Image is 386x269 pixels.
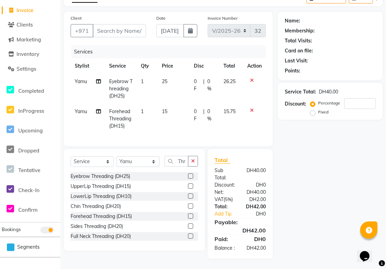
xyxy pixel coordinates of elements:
div: Chin Threading (DH20) [71,203,121,210]
span: | [203,108,205,122]
div: Discount: [209,181,240,189]
span: Forehead Threading (DH15) [109,108,131,129]
div: DH40.00 [240,167,271,181]
span: 1 [141,108,144,114]
div: DH42.00 [209,226,271,235]
div: DH2.00 [240,196,271,203]
div: LowerLip Threading (DH10) [71,193,132,200]
span: Upcoming [18,127,43,134]
span: 5% [225,197,231,202]
a: Clients [2,21,59,29]
div: Services [71,46,271,58]
div: DH0 [240,235,271,243]
span: Segments [17,243,40,251]
div: DH42.00 [240,245,271,252]
span: Total [215,157,230,164]
label: Fixed [318,109,328,115]
span: Confirm [18,207,38,213]
div: DH42.00 [240,203,271,210]
th: Total [219,58,243,74]
a: Add Tip [209,210,246,218]
label: Invoice Number [208,15,238,21]
div: Name: [285,17,300,24]
span: 0 F [194,108,200,122]
div: Eyebrow Threading (DH25) [71,173,130,180]
span: 0 % [207,78,215,92]
input: Search or Scan [165,156,188,167]
span: 1 [141,78,144,84]
th: Price [158,58,190,74]
span: | [203,78,205,92]
div: Service Total: [285,88,316,96]
div: Card on file: [285,47,313,54]
button: +971 [71,24,93,37]
span: Bookings [2,227,21,232]
span: 25 [162,78,167,84]
div: Payable: [209,218,271,226]
div: Total Visits: [285,37,312,44]
th: Action [243,58,266,74]
th: Qty [137,58,158,74]
span: 0 % [207,108,215,122]
div: Membership: [285,27,315,34]
span: Check-In [18,187,40,193]
div: DH40.00 [319,88,338,96]
div: Balance : [209,245,240,252]
span: InProgress [18,108,44,114]
div: Paid: [209,235,240,243]
span: 26.25 [223,78,236,84]
div: Last Visit: [285,57,308,64]
div: DH0 [240,181,271,189]
a: Marketing [2,36,59,44]
div: Sub Total: [209,167,240,181]
div: Discount: [285,100,306,108]
span: Tentative [18,167,40,173]
span: Dropped [18,147,39,154]
span: 0 F [194,78,200,92]
span: Invoice [17,7,33,13]
label: Client [71,15,82,21]
th: Disc [190,58,219,74]
div: Forehead Threading (DH15) [71,213,132,220]
span: Marketing [17,36,41,43]
span: Settings [17,66,36,72]
div: Full Neck Threading (DH20) [71,233,131,240]
div: Total: [209,203,240,210]
div: DH40.00 [240,189,271,196]
th: Service [105,58,137,74]
th: Stylist [71,58,105,74]
a: Invoice [2,7,59,14]
div: ( ) [209,196,240,203]
input: Search by Name/Mobile/Email/Code [93,24,146,37]
label: Percentage [318,100,340,106]
span: Completed [18,88,44,94]
div: Points: [285,67,300,74]
span: VAT [215,196,223,202]
span: Clients [17,21,33,28]
span: Yamu [75,78,87,84]
span: Eyebrow Threading (DH25) [109,78,133,99]
span: Inventory [17,51,39,57]
div: DH0 [246,210,271,218]
a: Inventory [2,50,59,58]
iframe: chat widget [357,241,379,262]
span: 15 [162,108,167,114]
a: Settings [2,65,59,73]
div: Net: [209,189,240,196]
label: Date [156,15,166,21]
div: Sides Threading (DH20) [71,223,123,230]
span: Yamu [75,108,87,114]
div: UpperLip Threading (DH15) [71,183,131,190]
span: 15.75 [223,108,236,114]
